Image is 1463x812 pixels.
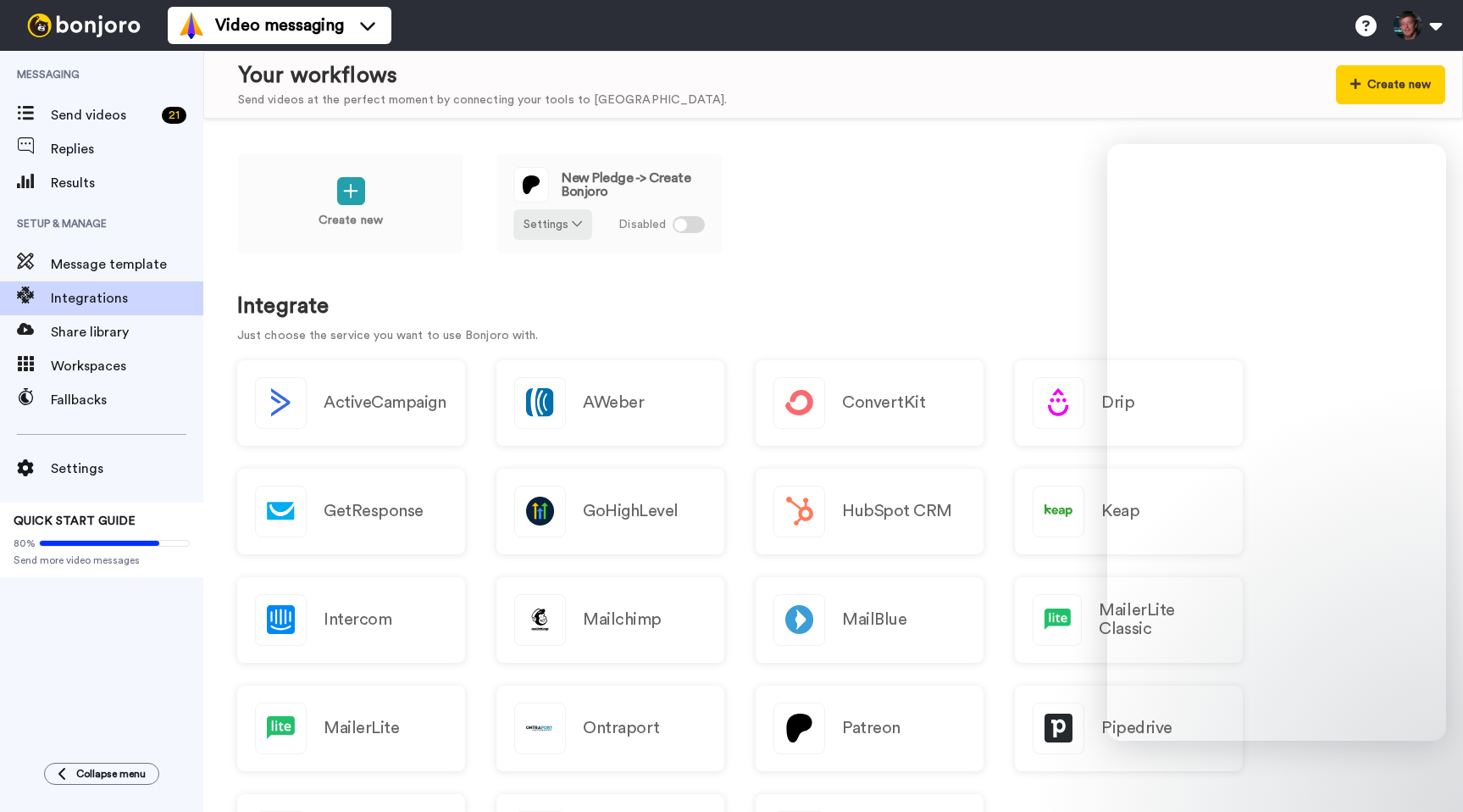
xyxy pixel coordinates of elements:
[238,92,727,109] div: Send videos at the perfect moment by connecting your tools to [GEOGRAPHIC_DATA].
[562,171,705,198] span: New Pledge -> Create Bonjoro
[51,356,203,376] span: Workspaces
[1015,360,1243,446] a: Drip
[1015,577,1243,663] a: MailerLite Classic
[256,378,306,428] img: logo_activecampaign.svg
[51,173,203,193] span: Results
[324,502,424,520] h2: GetResponse
[237,577,465,663] a: Intercom
[496,577,724,663] a: Mailchimp
[842,502,952,520] h2: HubSpot CRM
[237,153,464,254] a: Create new
[515,487,565,537] img: logo_gohighlevel.png
[256,487,306,537] img: logo_getresponse.svg
[162,107,186,124] div: 21
[756,577,984,663] a: MailBlue
[583,393,644,412] h2: AWeber
[51,288,203,309] span: Integrations
[14,515,136,527] span: QUICK START GUIDE
[496,469,724,554] a: GoHighLevel
[774,704,824,754] img: logo_patreon.svg
[237,294,1429,319] h1: Integrate
[76,767,146,781] span: Collapse menu
[14,553,190,567] span: Send more video messages
[1099,601,1225,638] h2: MailerLite Classic
[515,704,565,754] img: logo_ontraport.svg
[618,216,666,234] span: Disabled
[237,360,465,446] button: ActiveCampaign
[324,393,446,412] h2: ActiveCampaign
[1015,469,1243,554] a: Keap
[1101,502,1139,520] h2: Keap
[1405,754,1446,795] iframe: Intercom live chat
[1101,393,1134,412] h2: Drip
[583,719,660,737] h2: Ontraport
[515,595,565,645] img: logo_mailchimp.svg
[1015,686,1243,771] a: Pipedrive
[774,595,824,645] img: logo_mailblue.png
[51,254,203,275] span: Message template
[324,610,391,629] h2: Intercom
[44,763,159,785] button: Collapse menu
[51,139,203,159] span: Replies
[215,14,344,37] span: Video messaging
[51,390,203,410] span: Fallbacks
[515,378,565,428] img: logo_aweber.svg
[20,14,147,37] img: bj-logo-header-white.svg
[237,686,465,771] a: MailerLite
[1034,487,1083,537] img: logo_keap.svg
[1336,65,1445,104] button: Create new
[14,537,36,550] span: 80%
[51,459,203,479] span: Settings
[324,719,399,737] h2: MailerLite
[774,378,824,428] img: logo_convertkit.svg
[842,719,901,737] h2: Patreon
[774,487,824,537] img: logo_hubspot.svg
[238,60,727,92] div: Your workflows
[496,153,723,254] a: New Pledge -> Create BonjoroSettings Disabled
[51,105,155,125] span: Send videos
[1034,378,1083,428] img: logo_drip.svg
[514,168,548,202] img: logo_patreon.svg
[496,360,724,446] a: AWeber
[178,12,205,39] img: vm-color.svg
[583,610,662,629] h2: Mailchimp
[1107,144,1446,741] iframe: Intercom live chat
[583,502,679,520] h2: GoHighLevel
[319,212,383,230] p: Create new
[756,360,984,446] a: ConvertKit
[496,686,724,771] a: Ontraport
[51,322,203,342] span: Share library
[513,209,592,240] button: Settings
[237,469,465,554] a: GetResponse
[256,595,306,645] img: logo_intercom.svg
[237,327,1429,345] p: Just choose the service you want to use Bonjoro with.
[256,704,306,754] img: logo_mailerlite.svg
[1034,595,1081,645] img: logo_mailerlite.svg
[842,393,925,412] h2: ConvertKit
[842,610,906,629] h2: MailBlue
[756,686,984,771] a: Patreon
[1101,719,1172,737] h2: Pipedrive
[1034,704,1083,754] img: logo_pipedrive.png
[756,469,984,554] a: HubSpot CRM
